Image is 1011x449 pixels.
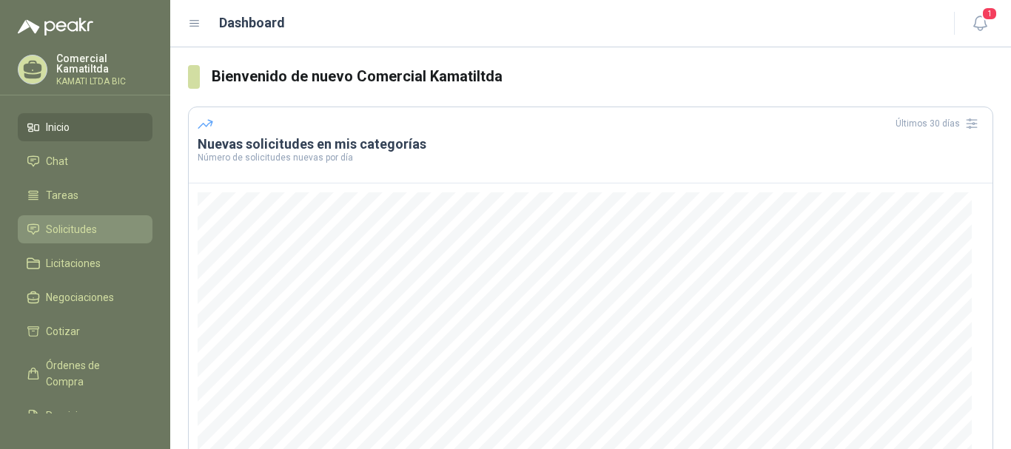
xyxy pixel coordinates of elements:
[18,215,152,243] a: Solicitudes
[56,53,152,74] p: Comercial Kamatiltda
[56,77,152,86] p: KAMATI LTDA BIC
[212,65,993,88] h3: Bienvenido de nuevo Comercial Kamatiltda
[18,402,152,430] a: Remisiones
[46,408,101,424] span: Remisiones
[18,351,152,396] a: Órdenes de Compra
[18,317,152,345] a: Cotizar
[198,135,984,153] h3: Nuevas solicitudes en mis categorías
[46,187,78,203] span: Tareas
[46,221,97,237] span: Solicitudes
[46,119,70,135] span: Inicio
[967,10,993,37] button: 1
[46,323,80,340] span: Cotizar
[18,113,152,141] a: Inicio
[896,112,984,135] div: Últimos 30 días
[18,147,152,175] a: Chat
[18,283,152,311] a: Negociaciones
[46,357,138,390] span: Órdenes de Compra
[18,181,152,209] a: Tareas
[46,153,68,169] span: Chat
[981,7,998,21] span: 1
[46,255,101,271] span: Licitaciones
[46,289,114,305] span: Negociaciones
[198,153,984,162] p: Número de solicitudes nuevas por día
[18,18,93,36] img: Logo peakr
[219,13,285,33] h1: Dashboard
[18,249,152,277] a: Licitaciones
